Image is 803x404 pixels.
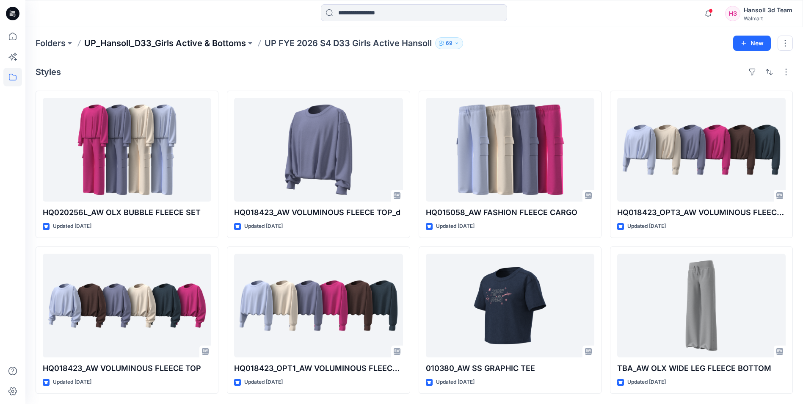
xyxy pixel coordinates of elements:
[244,222,283,231] p: Updated [DATE]
[426,98,594,202] a: HQ015058_AW FASHION FLEECE CARGO
[234,362,403,374] p: HQ018423_OPT1_AW VOLUMINOUS FLEECE TOP
[234,254,403,357] a: HQ018423_OPT1_AW VOLUMINOUS FLEECE TOP
[265,37,432,49] p: UP FYE 2026 S4 D33 Girls Active Hansoll
[744,5,792,15] div: Hansoll 3d Team
[426,207,594,219] p: HQ015058_AW FASHION FLEECE CARGO
[627,222,666,231] p: Updated [DATE]
[617,207,786,219] p: HQ018423_OPT3_AW VOLUMINOUS FLEECE TOP
[84,37,246,49] a: UP_Hansoll_D33_Girls Active & Bottoms
[36,37,66,49] a: Folders
[436,222,475,231] p: Updated [DATE]
[43,207,211,219] p: HQ020256L_AW OLX BUBBLE FLEECE SET
[53,222,91,231] p: Updated [DATE]
[733,36,771,51] button: New
[617,362,786,374] p: TBA_AW OLX WIDE LEG FLEECE BOTTOM
[744,15,792,22] div: Walmart
[725,6,740,21] div: H3
[617,98,786,202] a: HQ018423_OPT3_AW VOLUMINOUS FLEECE TOP
[436,378,475,387] p: Updated [DATE]
[244,378,283,387] p: Updated [DATE]
[234,98,403,202] a: HQ018423_AW VOLUMINOUS FLEECE TOP_d
[43,362,211,374] p: HQ018423_AW VOLUMINOUS FLEECE TOP
[435,37,463,49] button: 69
[53,378,91,387] p: Updated [DATE]
[426,254,594,357] a: 010380_AW SS GRAPHIC TEE
[627,378,666,387] p: Updated [DATE]
[36,67,61,77] h4: Styles
[234,207,403,219] p: HQ018423_AW VOLUMINOUS FLEECE TOP_d
[426,362,594,374] p: 010380_AW SS GRAPHIC TEE
[617,254,786,357] a: TBA_AW OLX WIDE LEG FLEECE BOTTOM
[43,98,211,202] a: HQ020256L_AW OLX BUBBLE FLEECE SET
[446,39,453,48] p: 69
[43,254,211,357] a: HQ018423_AW VOLUMINOUS FLEECE TOP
